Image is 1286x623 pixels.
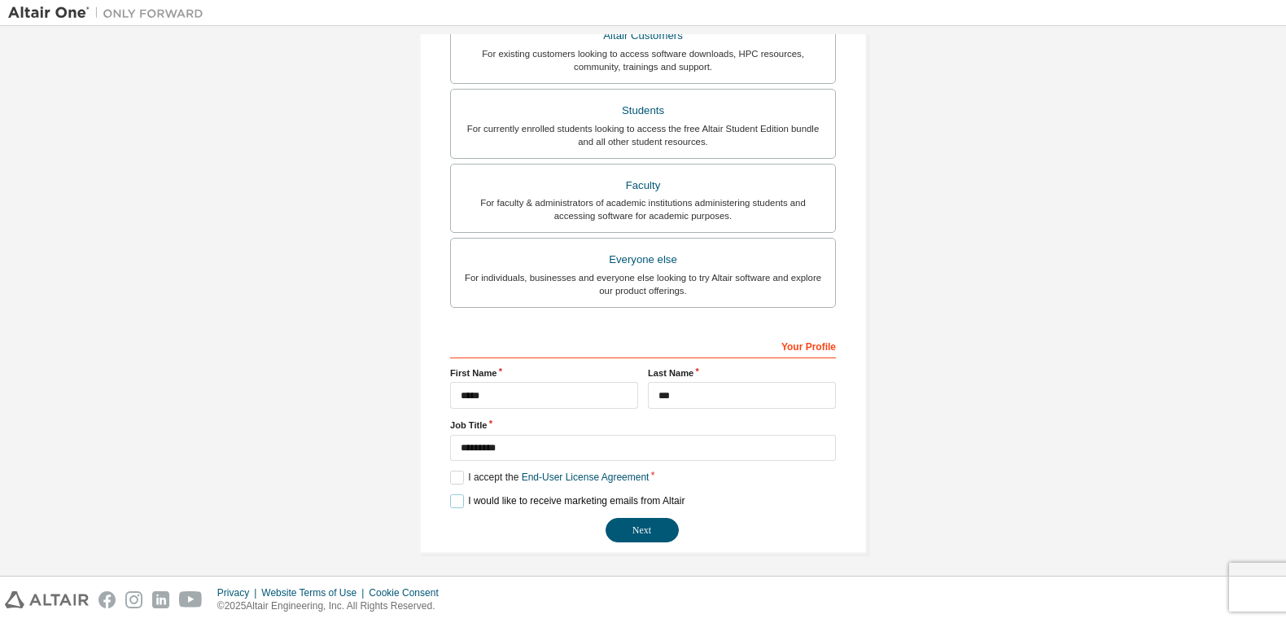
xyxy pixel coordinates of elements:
img: linkedin.svg [152,591,169,608]
div: Your Profile [450,332,836,358]
div: For existing customers looking to access software downloads, HPC resources, community, trainings ... [461,47,825,73]
img: Altair One [8,5,212,21]
label: I would like to receive marketing emails from Altair [450,494,685,508]
img: youtube.svg [179,591,203,608]
label: Last Name [648,366,836,380]
div: Altair Customers [461,24,825,47]
div: For currently enrolled students looking to access the free Altair Student Edition bundle and all ... [461,122,825,148]
img: facebook.svg [98,591,116,608]
button: Next [606,518,679,542]
p: © 2025 Altair Engineering, Inc. All Rights Reserved. [217,599,448,613]
div: Faculty [461,174,825,197]
img: instagram.svg [125,591,142,608]
div: Everyone else [461,248,825,271]
div: For individuals, businesses and everyone else looking to try Altair software and explore our prod... [461,271,825,297]
div: Cookie Consent [369,586,448,599]
img: altair_logo.svg [5,591,89,608]
div: Website Terms of Use [261,586,369,599]
div: Privacy [217,586,261,599]
div: Students [461,99,825,122]
label: I accept the [450,471,649,485]
label: First Name [450,366,638,380]
a: End-User License Agreement [522,472,650,483]
label: Job Title [450,419,836,432]
div: For faculty & administrators of academic institutions administering students and accessing softwa... [461,196,825,222]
